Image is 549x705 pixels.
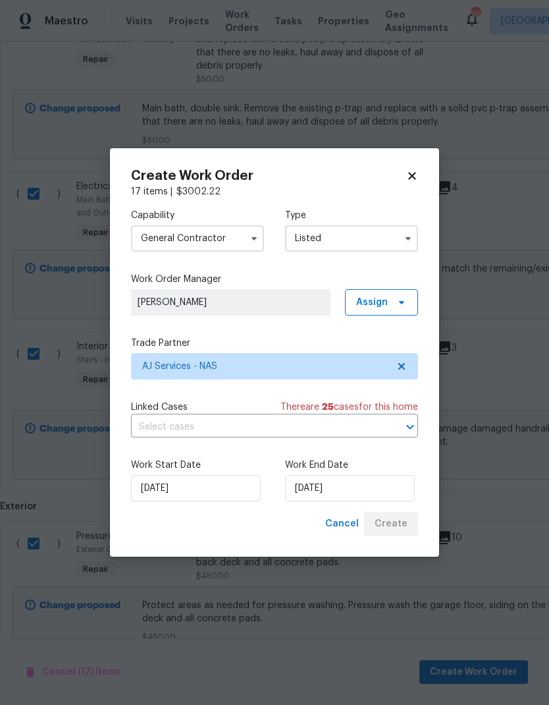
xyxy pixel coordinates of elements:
[131,185,418,198] div: 17 items |
[176,187,221,196] span: $ 3002.22
[285,225,418,252] input: Select...
[320,512,364,536] button: Cancel
[131,475,261,501] input: M/D/YYYY
[400,231,416,246] button: Show options
[131,417,381,437] input: Select cases
[322,403,334,412] span: 25
[246,231,262,246] button: Show options
[325,516,359,532] span: Cancel
[142,360,388,373] span: AJ Services - NAS
[131,225,264,252] input: Select...
[131,337,418,350] label: Trade Partner
[131,273,418,286] label: Work Order Manager
[285,209,418,222] label: Type
[131,401,188,414] span: Linked Cases
[285,475,415,501] input: M/D/YYYY
[138,296,324,309] span: [PERSON_NAME]
[131,169,406,183] h2: Create Work Order
[131,459,264,472] label: Work Start Date
[356,296,388,309] span: Assign
[131,209,264,222] label: Capability
[280,401,418,414] span: There are case s for this home
[401,418,419,436] button: Open
[285,459,418,472] label: Work End Date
